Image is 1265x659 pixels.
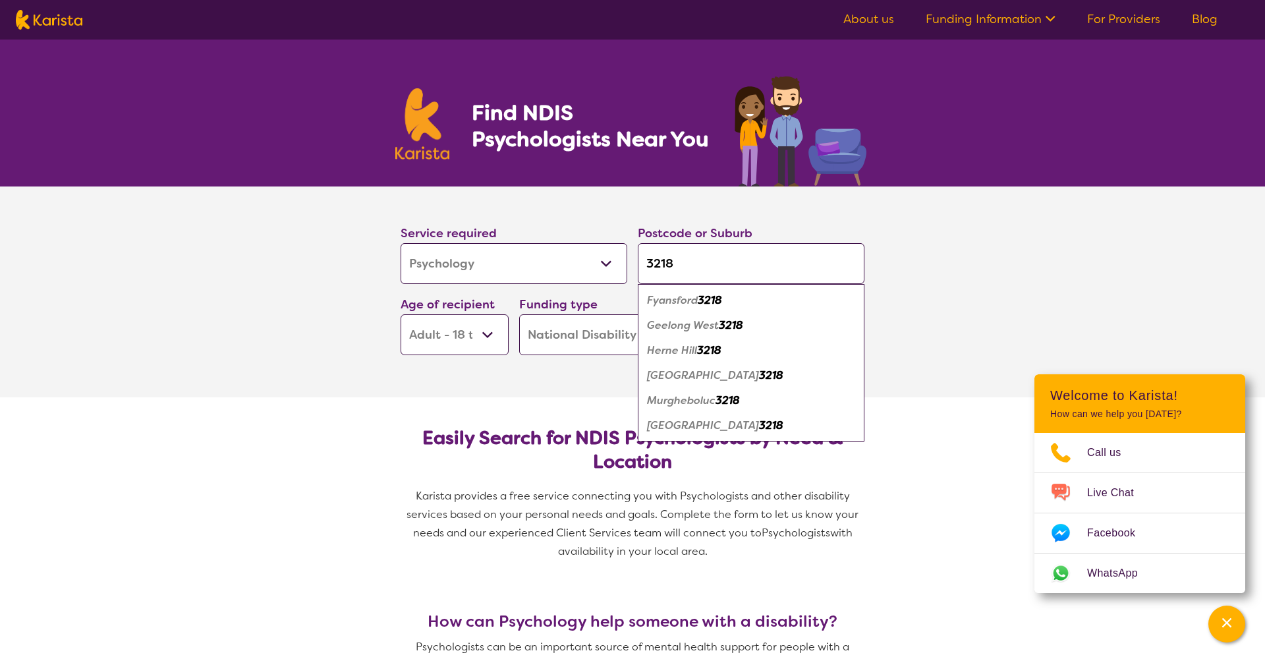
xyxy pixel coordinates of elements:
em: 3218 [716,393,740,407]
span: Call us [1087,443,1137,463]
em: 3218 [759,418,783,432]
div: Geelong West 3218 [644,313,858,338]
h3: How can Psychology help someone with a disability? [395,612,870,631]
img: psychology [730,71,870,186]
em: [GEOGRAPHIC_DATA] [647,368,759,382]
div: Manifold Heights 3218 [644,363,858,388]
em: 3218 [719,318,743,332]
em: 3218 [698,293,722,307]
a: About us [843,11,894,27]
a: Blog [1192,11,1218,27]
p: How can we help you [DATE]? [1050,409,1229,420]
span: Karista provides a free service connecting you with Psychologists and other disability services b... [407,489,861,540]
button: Channel Menu [1208,606,1245,643]
em: Murgheboluc [647,393,716,407]
div: Fyansford 3218 [644,288,858,313]
em: 3218 [697,343,721,357]
img: Karista logo [16,10,82,30]
em: Herne Hill [647,343,697,357]
span: Psychologists [762,526,830,540]
div: Channel Menu [1034,374,1245,593]
label: Funding type [519,297,598,312]
em: [GEOGRAPHIC_DATA] [647,418,759,432]
div: Murgheboluc 3218 [644,388,858,413]
span: WhatsApp [1087,563,1154,583]
input: Type [638,243,864,284]
a: Web link opens in a new tab. [1034,554,1245,593]
div: Herne Hill 3218 [644,338,858,363]
a: Funding Information [926,11,1055,27]
label: Service required [401,225,497,241]
h1: Find NDIS Psychologists Near You [472,100,716,152]
em: 3218 [759,368,783,382]
span: Live Chat [1087,483,1150,503]
div: Stonehaven 3218 [644,413,858,438]
h2: Welcome to Karista! [1050,387,1229,403]
a: For Providers [1087,11,1160,27]
ul: Choose channel [1034,433,1245,593]
span: Facebook [1087,523,1151,543]
label: Postcode or Suburb [638,225,752,241]
img: Karista logo [395,88,449,159]
em: Fyansford [647,293,698,307]
em: Geelong West [647,318,719,332]
h2: Easily Search for NDIS Psychologists by Need & Location [411,426,854,474]
label: Age of recipient [401,297,495,312]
